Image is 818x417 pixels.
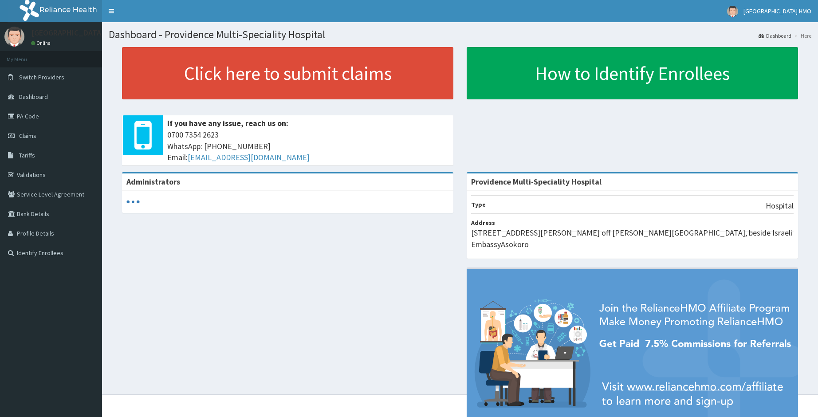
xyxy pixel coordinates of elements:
span: Claims [19,132,36,140]
li: Here [792,32,811,39]
span: Tariffs [19,151,35,159]
strong: Providence Multi-Speciality Hospital [471,177,602,187]
p: Hospital [766,200,794,212]
b: Address [471,219,495,227]
b: Type [471,201,486,208]
span: Switch Providers [19,73,64,81]
span: [GEOGRAPHIC_DATA] HMO [743,7,811,15]
span: Dashboard [19,93,48,101]
img: User Image [4,27,24,47]
a: [EMAIL_ADDRESS][DOMAIN_NAME] [188,152,310,162]
a: Online [31,40,52,46]
svg: audio-loading [126,195,140,208]
b: If you have any issue, reach us on: [167,118,288,128]
a: Dashboard [759,32,791,39]
h1: Dashboard - Providence Multi-Speciality Hospital [109,29,811,40]
span: 0700 7354 2623 WhatsApp: [PHONE_NUMBER] Email: [167,129,449,163]
a: Click here to submit claims [122,47,453,99]
img: User Image [727,6,738,17]
p: [STREET_ADDRESS][PERSON_NAME] off [PERSON_NAME][GEOGRAPHIC_DATA], beside Israeli EmbassyAsokoro [471,227,794,250]
a: How to Identify Enrollees [467,47,798,99]
p: [GEOGRAPHIC_DATA] HMO [31,29,122,37]
b: Administrators [126,177,180,187]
